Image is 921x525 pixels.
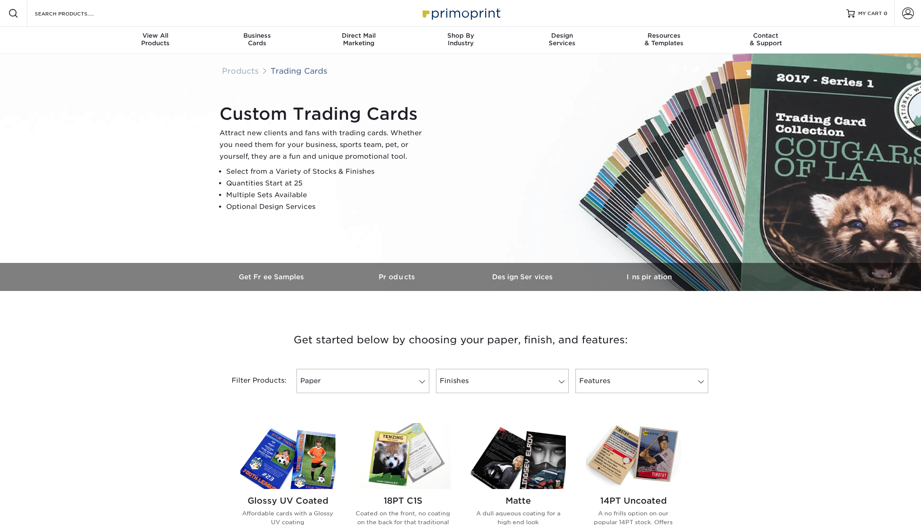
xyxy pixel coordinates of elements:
[240,423,335,489] img: Glossy UV Coated Trading Cards
[209,273,335,281] h3: Get Free Samples
[206,32,308,47] div: Cards
[613,27,715,54] a: Resources& Templates
[209,263,335,291] a: Get Free Samples
[575,369,708,393] a: Features
[586,273,712,281] h3: Inspiration
[410,27,511,54] a: Shop ByIndustry
[471,423,566,489] img: Matte Trading Cards
[219,127,429,162] p: Attract new clients and fans with trading cards. Whether you need them for your business, sports ...
[410,32,511,39] span: Shop By
[209,369,293,393] div: Filter Products:
[356,423,451,489] img: 18PT C1S Trading Cards
[240,496,335,506] h2: Glossy UV Coated
[308,27,410,54] a: Direct MailMarketing
[308,32,410,47] div: Marketing
[226,166,429,178] li: Select from a Variety of Stocks & Finishes
[613,32,715,39] span: Resources
[715,27,817,54] a: Contact& Support
[219,104,429,124] h1: Custom Trading Cards
[715,32,817,39] span: Contact
[335,263,461,291] a: Products
[586,423,681,489] img: 14PT Uncoated Trading Cards
[419,4,503,22] img: Primoprint
[216,321,706,359] h3: Get started below by choosing your paper, finish, and features:
[511,32,613,47] div: Services
[226,201,429,213] li: Optional Design Services
[297,369,429,393] a: Paper
[356,496,451,506] h2: 18PT C1S
[226,178,429,189] li: Quantities Start at 25
[226,189,429,201] li: Multiple Sets Available
[34,8,116,18] input: SEARCH PRODUCTS.....
[222,66,259,75] a: Products
[335,273,461,281] h3: Products
[715,32,817,47] div: & Support
[206,32,308,39] span: Business
[436,369,569,393] a: Finishes
[471,496,566,506] h2: Matte
[410,32,511,47] div: Industry
[271,66,328,75] a: Trading Cards
[105,32,206,39] span: View All
[105,27,206,54] a: View AllProducts
[461,263,586,291] a: Design Services
[461,273,586,281] h3: Design Services
[105,32,206,47] div: Products
[308,32,410,39] span: Direct Mail
[586,263,712,291] a: Inspiration
[206,27,308,54] a: BusinessCards
[613,32,715,47] div: & Templates
[884,10,887,16] span: 0
[511,32,613,39] span: Design
[858,10,882,17] span: MY CART
[511,27,613,54] a: DesignServices
[586,496,681,506] h2: 14PT Uncoated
